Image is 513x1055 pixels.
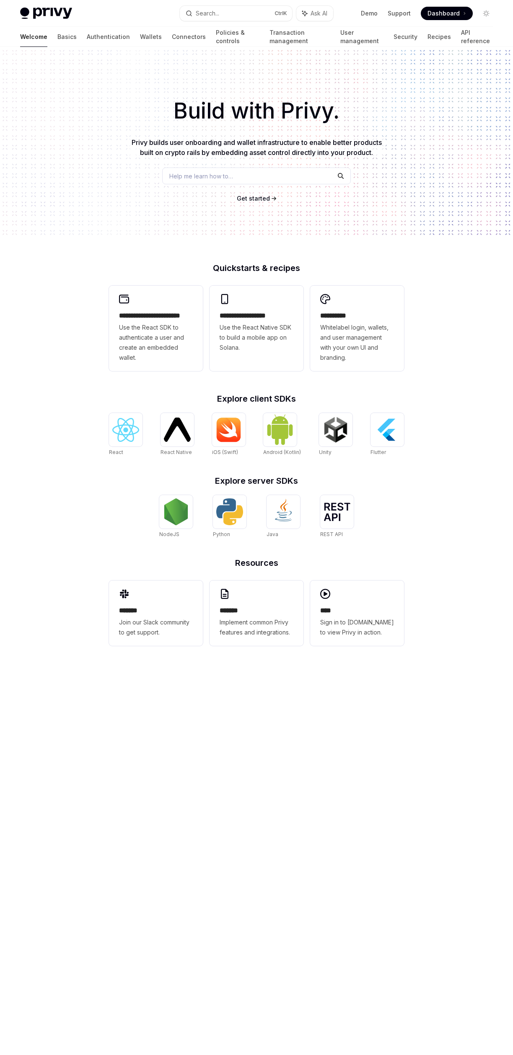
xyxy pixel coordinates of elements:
[161,449,192,455] span: React Native
[57,27,77,47] a: Basics
[109,580,203,646] a: **** **Join our Slack community to get support.
[394,27,417,47] a: Security
[267,414,293,445] img: Android (Kotlin)
[109,264,404,272] h2: Quickstarts & recipes
[237,195,270,202] span: Get started
[13,95,500,127] h1: Build with Privy.
[172,27,206,47] a: Connectors
[263,413,301,457] a: Android (Kotlin)Android (Kotlin)
[320,495,354,539] a: REST APIREST API
[319,449,332,455] span: Unity
[119,617,193,637] span: Join our Slack community to get support.
[296,6,333,21] button: Ask AI
[210,286,303,371] a: **** **** **** ***Use the React Native SDK to build a mobile app on Solana.
[340,27,383,47] a: User management
[212,449,238,455] span: iOS (Swift)
[319,413,352,457] a: UnityUnity
[216,27,259,47] a: Policies & controls
[267,531,278,537] span: Java
[311,9,327,18] span: Ask AI
[213,531,230,537] span: Python
[479,7,493,20] button: Toggle dark mode
[461,27,493,47] a: API reference
[212,413,246,457] a: iOS (Swift)iOS (Swift)
[427,9,460,18] span: Dashboard
[388,9,411,18] a: Support
[320,617,394,637] span: Sign in to [DOMAIN_NAME] to view Privy in action.
[163,498,189,525] img: NodeJS
[109,559,404,567] h2: Resources
[87,27,130,47] a: Authentication
[267,495,300,539] a: JavaJava
[310,286,404,371] a: **** *****Whitelabel login, wallets, and user management with your own UI and branding.
[320,531,343,537] span: REST API
[119,322,193,363] span: Use the React SDK to authenticate a user and create an embedded wallet.
[169,172,233,181] span: Help me learn how to…
[140,27,162,47] a: Wallets
[159,531,179,537] span: NodeJS
[109,395,404,403] h2: Explore client SDKs
[237,194,270,203] a: Get started
[320,322,394,363] span: Whitelabel login, wallets, and user management with your own UI and branding.
[263,449,301,455] span: Android (Kotlin)
[20,27,47,47] a: Welcome
[374,416,401,443] img: Flutter
[427,27,451,47] a: Recipes
[180,6,292,21] button: Search...CtrlK
[370,413,404,457] a: FlutterFlutter
[270,498,297,525] img: Java
[109,413,142,457] a: ReactReact
[215,417,242,442] img: iOS (Swift)
[370,449,386,455] span: Flutter
[20,8,72,19] img: light logo
[324,503,350,521] img: REST API
[112,418,139,442] img: React
[109,449,123,455] span: React
[109,477,404,485] h2: Explore server SDKs
[216,498,243,525] img: Python
[421,7,473,20] a: Dashboard
[220,617,293,637] span: Implement common Privy features and integrations.
[361,9,378,18] a: Demo
[196,8,219,18] div: Search...
[210,580,303,646] a: **** **Implement common Privy features and integrations.
[164,418,191,441] img: React Native
[322,416,349,443] img: Unity
[213,495,246,539] a: PythonPython
[161,413,194,457] a: React NativeReact Native
[159,495,193,539] a: NodeJSNodeJS
[275,10,287,17] span: Ctrl K
[269,27,330,47] a: Transaction management
[132,138,382,157] span: Privy builds user onboarding and wallet infrastructure to enable better products built on crypto ...
[310,580,404,646] a: ****Sign in to [DOMAIN_NAME] to view Privy in action.
[220,322,293,353] span: Use the React Native SDK to build a mobile app on Solana.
